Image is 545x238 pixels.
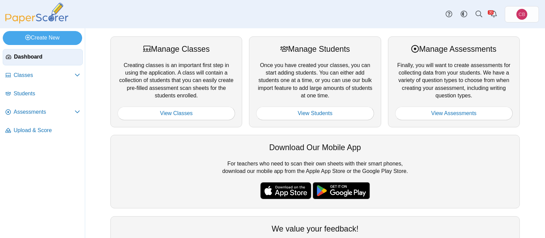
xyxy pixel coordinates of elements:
div: Finally, you will want to create assessments for collecting data from your students. We have a va... [388,36,520,127]
div: For teachers who need to scan their own sheets with their smart phones, download our mobile app f... [110,135,520,208]
span: Students [14,90,80,97]
span: Canisius Biology [518,12,525,17]
a: Upload & Score [3,123,83,139]
div: Manage Classes [118,44,235,54]
span: Upload & Score [14,127,80,134]
a: Students [3,86,83,102]
div: Once you have created your classes, you can start adding students. You can either add students on... [249,36,381,127]
a: Classes [3,67,83,84]
a: Dashboard [3,49,83,65]
div: Manage Students [256,44,374,54]
a: Create New [3,31,82,45]
a: Canisius Biology [505,6,539,22]
img: apple-store-badge.svg [260,182,311,199]
span: Canisius Biology [516,9,527,20]
img: google-play-badge.png [313,182,370,199]
a: View Assessments [395,107,513,120]
a: Assessments [3,104,83,121]
a: PaperScorer [3,19,71,25]
div: Download Our Mobile App [118,142,513,153]
a: View Classes [118,107,235,120]
span: Dashboard [14,53,80,61]
div: Manage Assessments [395,44,513,54]
a: Alerts [486,7,501,22]
a: View Students [256,107,374,120]
span: Assessments [14,108,75,116]
span: Classes [14,72,75,79]
img: PaperScorer [3,3,71,23]
div: We value your feedback! [118,223,513,234]
div: Creating classes is an important first step in using the application. A class will contain a coll... [110,36,242,127]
